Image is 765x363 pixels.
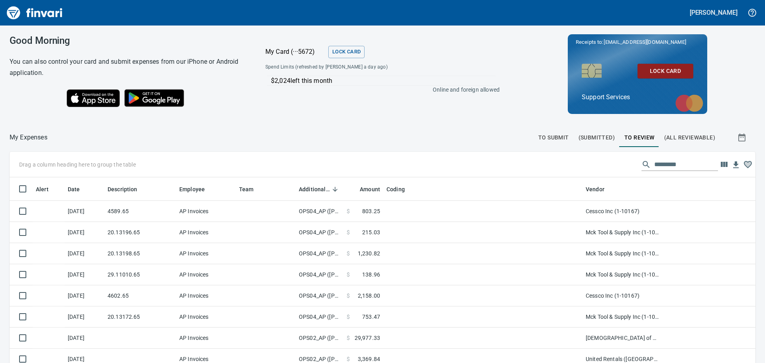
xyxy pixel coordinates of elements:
[36,184,49,194] span: Alert
[239,184,264,194] span: Team
[347,249,350,257] span: $
[271,76,496,86] p: $2,024 left this month
[347,271,350,279] span: $
[176,328,236,349] td: AP Invoices
[296,201,343,222] td: OPS04_AP ([PERSON_NAME], [PERSON_NAME], [PERSON_NAME], [PERSON_NAME], [PERSON_NAME])
[68,184,80,194] span: Date
[68,184,90,194] span: Date
[347,313,350,321] span: $
[120,85,188,111] img: Get it on Google Play
[583,328,662,349] td: [DEMOGRAPHIC_DATA] of All Trades LLC. dba C.O.A.T Flagging (1-22216)
[586,184,604,194] span: Vendor
[586,184,615,194] span: Vendor
[360,184,380,194] span: Amount
[65,222,104,243] td: [DATE]
[583,285,662,306] td: Cessco Inc (1-10167)
[296,222,343,243] td: OPS04_AP ([PERSON_NAME], [PERSON_NAME], [PERSON_NAME], [PERSON_NAME], [PERSON_NAME])
[65,243,104,264] td: [DATE]
[104,201,176,222] td: 4589.65
[355,334,380,342] span: 29,977.33
[179,184,205,194] span: Employee
[10,35,245,46] h3: Good Morning
[176,201,236,222] td: AP Invoices
[583,306,662,328] td: Mck Tool & Supply Inc (1-10644)
[10,133,47,142] nav: breadcrumb
[104,264,176,285] td: 29.11010.65
[347,334,350,342] span: $
[10,56,245,78] h6: You can also control your card and submit expenses from our iPhone or Android application.
[582,92,693,102] p: Support Services
[296,306,343,328] td: OPS04_AP ([PERSON_NAME], [PERSON_NAME], [PERSON_NAME], [PERSON_NAME], [PERSON_NAME])
[742,159,754,171] button: Column choices favorited. Click to reset to default
[296,285,343,306] td: OPS04_AP ([PERSON_NAME], [PERSON_NAME], [PERSON_NAME], [PERSON_NAME], [PERSON_NAME])
[644,66,687,76] span: Lock Card
[19,161,136,169] p: Drag a column heading here to group the table
[299,184,330,194] span: Additional Reviewer
[730,128,755,147] button: Show transactions within a particular date range
[671,90,707,116] img: mastercard.svg
[349,184,380,194] span: Amount
[583,201,662,222] td: Cessco Inc (1-10167)
[179,184,215,194] span: Employee
[362,313,380,321] span: 753.47
[176,264,236,285] td: AP Invoices
[332,47,361,57] span: Lock Card
[538,133,569,143] span: To Submit
[104,222,176,243] td: 20.13196.65
[583,264,662,285] td: Mck Tool & Supply Inc (1-10644)
[239,184,254,194] span: Team
[624,133,655,143] span: To Review
[358,355,380,363] span: 3,369.84
[583,243,662,264] td: Mck Tool & Supply Inc (1-10644)
[104,306,176,328] td: 20.13172.65
[362,271,380,279] span: 138.96
[386,184,405,194] span: Coding
[65,306,104,328] td: [DATE]
[265,63,443,71] span: Spend Limits (refreshed by [PERSON_NAME] a day ago)
[65,264,104,285] td: [DATE]
[328,46,365,58] button: Lock Card
[104,285,176,306] td: 4602.65
[65,285,104,306] td: [DATE]
[347,207,350,215] span: $
[296,243,343,264] td: OPS04_AP ([PERSON_NAME], [PERSON_NAME], [PERSON_NAME], [PERSON_NAME], [PERSON_NAME])
[104,243,176,264] td: 20.13198.65
[347,292,350,300] span: $
[296,328,343,349] td: OPS02_AP ([PERSON_NAME], [PERSON_NAME], [PERSON_NAME], [PERSON_NAME])
[347,228,350,236] span: $
[576,38,699,46] p: Receipts to:
[176,222,236,243] td: AP Invoices
[65,201,104,222] td: [DATE]
[730,159,742,171] button: Download Table
[299,184,340,194] span: Additional Reviewer
[67,89,120,107] img: Download on the App Store
[296,264,343,285] td: OPS04_AP ([PERSON_NAME], [PERSON_NAME], [PERSON_NAME], [PERSON_NAME], [PERSON_NAME])
[358,249,380,257] span: 1,230.82
[265,47,325,57] p: My Card (···5672)
[603,38,687,46] span: [EMAIL_ADDRESS][DOMAIN_NAME]
[690,8,738,17] h5: [PERSON_NAME]
[36,184,59,194] span: Alert
[362,207,380,215] span: 803.25
[362,228,380,236] span: 215.03
[386,184,415,194] span: Coding
[347,355,350,363] span: $
[108,184,137,194] span: Description
[637,64,693,78] button: Lock Card
[583,222,662,243] td: Mck Tool & Supply Inc (1-10644)
[176,306,236,328] td: AP Invoices
[5,3,65,22] img: Finvari
[718,159,730,171] button: Choose columns to display
[65,328,104,349] td: [DATE]
[10,133,47,142] p: My Expenses
[108,184,148,194] span: Description
[688,6,739,19] button: [PERSON_NAME]
[259,86,500,94] p: Online and foreign allowed
[579,133,615,143] span: (Submitted)
[358,292,380,300] span: 2,158.00
[176,285,236,306] td: AP Invoices
[664,133,715,143] span: (All Reviewable)
[176,243,236,264] td: AP Invoices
